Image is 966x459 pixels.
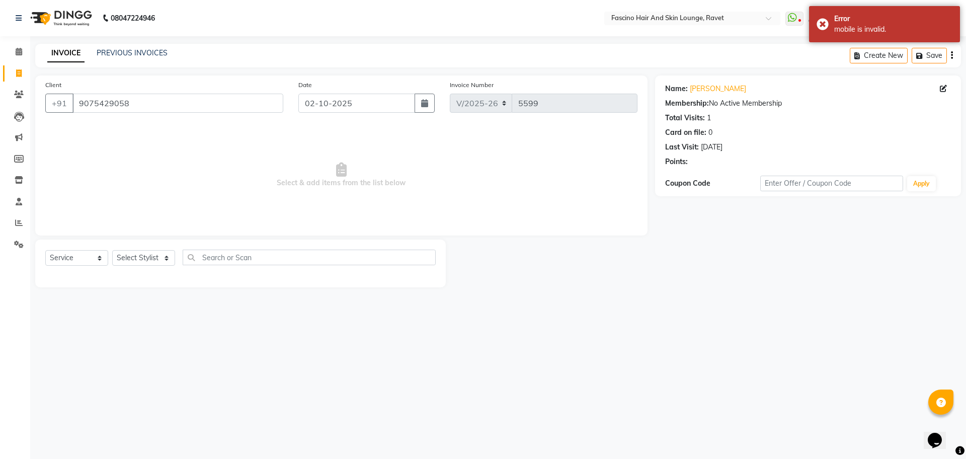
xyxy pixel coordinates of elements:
span: Select & add items from the list below [45,125,637,225]
b: 08047224946 [111,4,155,32]
img: logo [26,4,95,32]
div: Card on file: [665,127,706,138]
input: Search by Name/Mobile/Email/Code [72,94,283,113]
div: [DATE] [701,142,722,152]
label: Invoice Number [450,81,494,90]
label: Client [45,81,61,90]
input: Enter Offer / Coupon Code [760,176,903,191]
a: PREVIOUS INVOICES [97,48,168,57]
div: Coupon Code [665,178,760,189]
div: mobile is invalid. [834,24,952,35]
div: No Active Membership [665,98,951,109]
input: Search or Scan [183,250,436,265]
button: Create New [850,48,908,63]
div: Points: [665,157,688,167]
div: Error [834,14,952,24]
div: 0 [708,127,712,138]
div: 1 [707,113,711,123]
div: Name: [665,84,688,94]
div: Membership: [665,98,709,109]
a: INVOICE [47,44,85,62]
a: [PERSON_NAME] [690,84,746,94]
label: Date [298,81,312,90]
iframe: chat widget [924,419,956,449]
button: Apply [907,176,936,191]
button: +91 [45,94,73,113]
button: Save [912,48,947,63]
div: Last Visit: [665,142,699,152]
div: Total Visits: [665,113,705,123]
